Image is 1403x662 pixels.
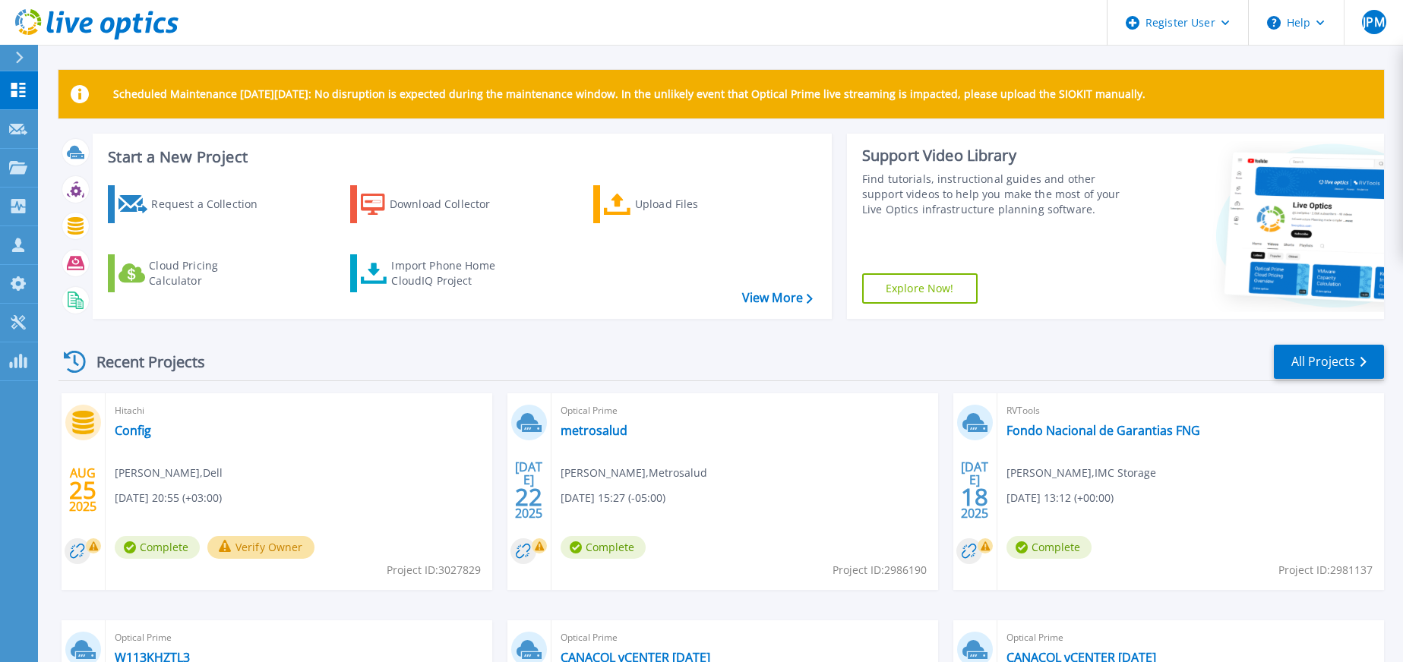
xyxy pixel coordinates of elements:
div: Recent Projects [58,343,226,380]
a: View More [742,291,813,305]
span: Optical Prime [115,629,483,646]
div: [DATE] 2025 [514,462,543,518]
span: Complete [1006,536,1092,559]
a: Config [115,423,151,438]
span: Project ID: 2981137 [1278,562,1373,578]
span: 22 [515,490,542,503]
div: Download Collector [390,189,511,219]
span: [DATE] 15:27 (-05:00) [561,490,665,506]
span: [PERSON_NAME] , IMC Storage [1006,465,1156,481]
p: Scheduled Maintenance [DATE][DATE]: No disruption is expected during the maintenance window. In t... [113,88,1145,100]
h3: Start a New Project [108,149,812,165]
div: Import Phone Home CloudIQ Project [391,258,510,288]
div: AUG 2025 [68,462,97,518]
span: Optical Prime [561,629,929,646]
span: [PERSON_NAME] , Metrosalud [561,465,707,481]
span: Optical Prime [1006,629,1375,646]
div: Upload Files [635,189,757,219]
button: Verify Owner [207,536,314,559]
a: Fondo Nacional de Garantias FNG [1006,423,1200,438]
div: Find tutorials, instructional guides and other support videos to help you make the most of your L... [862,172,1136,217]
div: Cloud Pricing Calculator [149,258,270,288]
div: Support Video Library [862,146,1136,165]
a: All Projects [1274,345,1384,379]
span: [PERSON_NAME] , Dell [115,465,223,481]
a: Request a Collection [108,185,277,223]
span: RVTools [1006,402,1375,419]
span: Complete [115,536,200,559]
span: Complete [561,536,646,559]
span: Project ID: 3027829 [387,562,481,578]
span: [DATE] 20:55 (+03:00) [115,490,222,506]
a: Download Collector [350,185,520,223]
span: JPM [1363,16,1384,28]
span: [DATE] 13:12 (+00:00) [1006,490,1114,506]
span: Hitachi [115,402,483,419]
span: 25 [69,484,96,496]
span: Project ID: 2986190 [833,562,927,578]
span: 18 [961,490,988,503]
a: metrosalud [561,423,627,438]
div: Request a Collection [151,189,273,219]
a: Explore Now! [862,273,978,304]
div: [DATE] 2025 [960,462,989,518]
a: Upload Files [593,185,763,223]
a: Cloud Pricing Calculator [108,254,277,292]
span: Optical Prime [561,402,929,419]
